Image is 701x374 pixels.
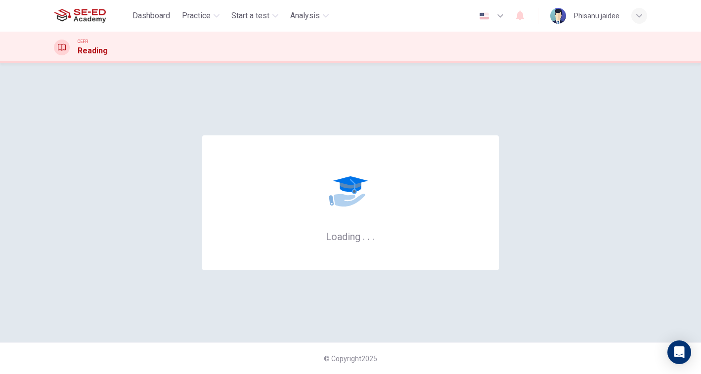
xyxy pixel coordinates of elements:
a: SE-ED Academy logo [54,6,129,26]
img: Profile picture [550,8,566,24]
div: Phisanu jaidee [574,10,619,22]
span: © Copyright 2025 [324,355,377,363]
span: Dashboard [132,10,170,22]
button: Start a test [227,7,282,25]
h6: Loading [326,230,375,243]
h6: . [362,227,365,244]
h6: . [372,227,375,244]
span: Start a test [231,10,269,22]
button: Practice [178,7,223,25]
h1: Reading [78,45,108,57]
span: Analysis [290,10,320,22]
h6: . [367,227,370,244]
span: Practice [182,10,211,22]
img: SE-ED Academy logo [54,6,106,26]
img: en [478,12,490,20]
span: CEFR [78,38,88,45]
button: Dashboard [129,7,174,25]
button: Analysis [286,7,333,25]
div: Open Intercom Messenger [667,340,691,364]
